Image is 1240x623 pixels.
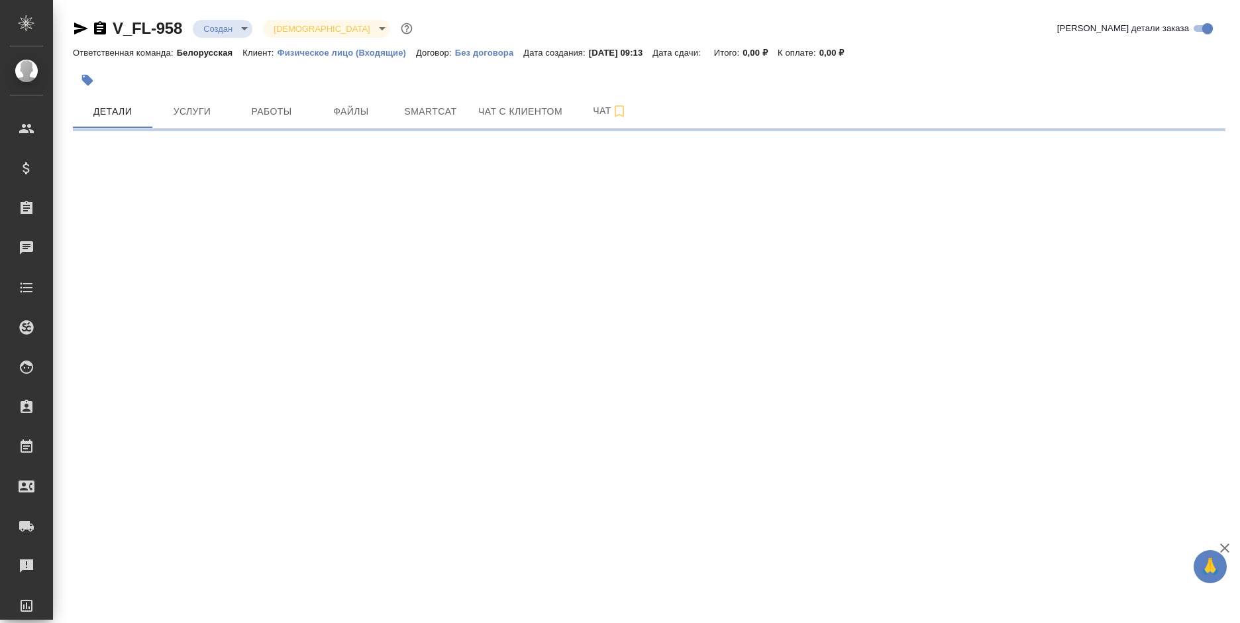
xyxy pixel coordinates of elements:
button: Добавить тэг [73,66,102,95]
p: Физическое лицо (Входящие) [277,48,416,58]
p: Ответственная команда: [73,48,177,58]
p: К оплате: [778,48,819,58]
button: Скопировать ссылку для ЯМессенджера [73,21,89,36]
a: Без договора [455,46,524,58]
button: Доп статусы указывают на важность/срочность заказа [398,20,415,37]
p: Дата создания: [523,48,588,58]
svg: Подписаться [611,103,627,119]
p: Без договора [455,48,524,58]
span: Работы [240,103,303,120]
span: Чат [578,103,642,119]
p: 0,00 ₽ [819,48,854,58]
div: Создан [263,20,389,38]
button: Скопировать ссылку [92,21,108,36]
p: Итого: [714,48,743,58]
p: 0,00 ₽ [743,48,778,58]
span: [PERSON_NAME] детали заказа [1057,22,1189,35]
button: Создан [199,23,236,34]
button: 🙏 [1194,550,1227,583]
div: Создан [193,20,252,38]
p: Белорусская [177,48,243,58]
span: 🙏 [1199,553,1221,581]
span: Чат с клиентом [478,103,562,120]
a: Физическое лицо (Входящие) [277,46,416,58]
span: Детали [81,103,144,120]
span: Файлы [319,103,383,120]
a: V_FL-958 [113,19,182,37]
span: Smartcat [399,103,462,120]
p: Договор: [416,48,455,58]
p: Клиент: [242,48,277,58]
span: Услуги [160,103,224,120]
button: [DEMOGRAPHIC_DATA] [270,23,374,34]
p: [DATE] 09:13 [589,48,653,58]
p: Дата сдачи: [652,48,703,58]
